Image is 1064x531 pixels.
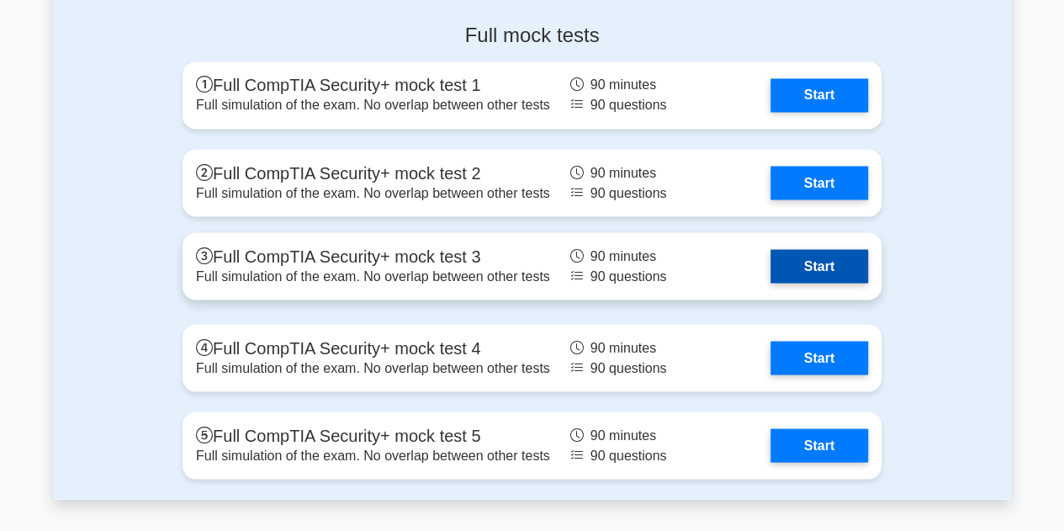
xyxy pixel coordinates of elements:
[770,249,868,283] a: Start
[183,24,881,48] h4: Full mock tests
[770,341,868,374] a: Start
[770,78,868,112] a: Start
[770,428,868,462] a: Start
[770,166,868,199] a: Start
